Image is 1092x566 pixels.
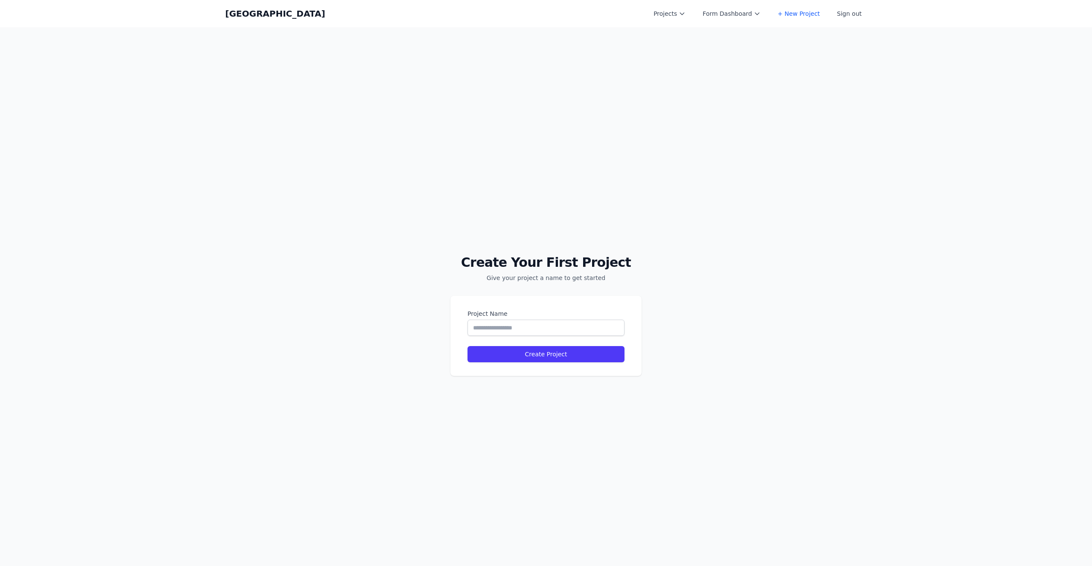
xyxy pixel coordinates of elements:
p: Give your project a name to get started [450,274,642,282]
label: Project Name [468,309,624,318]
h2: Create Your First Project [450,255,642,270]
a: [GEOGRAPHIC_DATA] [225,8,325,20]
a: + New Project [773,6,825,21]
button: Form Dashboard [697,6,766,21]
button: Sign out [832,6,867,21]
button: Create Project [468,346,624,362]
button: Projects [648,6,691,21]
